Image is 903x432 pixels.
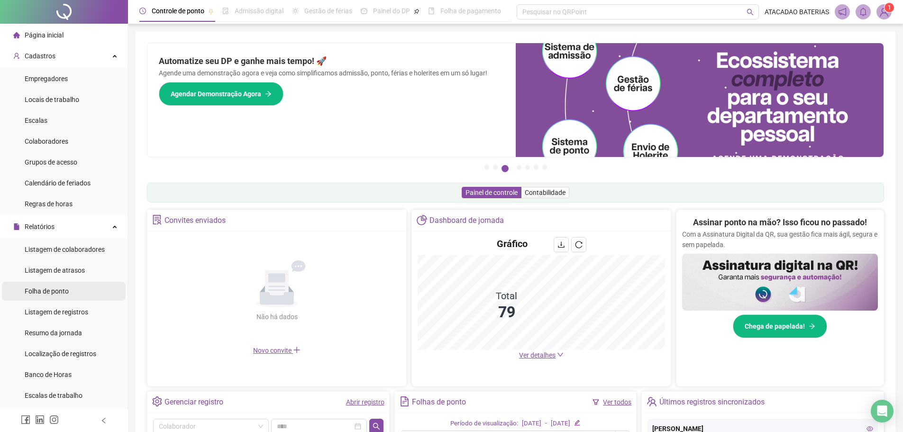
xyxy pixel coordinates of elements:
a: Ver detalhes down [519,351,564,359]
div: Convites enviados [164,212,226,229]
span: Página inicial [25,31,64,39]
span: clock-circle [139,8,146,14]
span: Agendar Demonstração Agora [171,89,261,99]
span: ATACADAO BATERIAS [765,7,829,17]
span: Folha de ponto [25,287,69,295]
div: Dashboard de jornada [429,212,504,229]
span: team [647,396,657,406]
span: Listagem de atrasos [25,267,85,274]
span: instagram [49,415,59,424]
div: Últimos registros sincronizados [659,394,765,410]
span: setting [152,396,162,406]
div: Não há dados [233,312,320,322]
span: Empregadores [25,75,68,83]
span: search [747,9,754,16]
span: edit [574,420,580,426]
button: 6 [534,165,538,170]
span: user-add [13,53,20,59]
span: book [428,8,435,14]
p: Agende uma demonstração agora e veja como simplificamos admissão, ponto, férias e holerites em um... [159,68,504,78]
span: plus [293,346,301,354]
span: Controle de ponto [152,7,204,15]
span: Ver detalhes [519,351,556,359]
div: Open Intercom Messenger [871,400,894,423]
span: Localização de registros [25,350,96,358]
span: Listagem de registros [25,308,88,316]
span: facebook [21,415,30,424]
div: [DATE] [551,419,570,429]
span: Relatórios [25,223,55,230]
a: Ver todos [603,398,631,406]
span: notification [838,8,847,16]
span: search [373,423,380,430]
span: Admissão digital [235,7,283,15]
button: 3 [502,165,509,172]
p: Com a Assinatura Digital da QR, sua gestão fica mais ágil, segura e sem papelada. [682,229,878,250]
span: Colaboradores [25,138,68,145]
span: Calendário de feriados [25,179,91,187]
span: linkedin [35,415,45,424]
span: Folha de pagamento [440,7,501,15]
span: Chega de papelada! [745,321,805,331]
div: [DATE] [522,419,541,429]
div: - [545,419,547,429]
h4: Gráfico [497,237,528,250]
a: Abrir registro [346,398,384,406]
span: Gestão de férias [304,7,352,15]
img: 76675 [877,5,891,19]
span: 1 [888,4,891,11]
span: left [100,417,107,424]
span: pushpin [414,9,420,14]
span: arrow-right [809,323,815,330]
img: banner%2F02c71560-61a6-44d4-94b9-c8ab97240462.png [682,254,878,311]
sup: Atualize o seu contato no menu Meus Dados [885,3,894,12]
h2: Assinar ponto na mão? Isso ficou no passado! [693,216,867,229]
span: arrow-right [265,91,272,97]
span: Listagem de colaboradores [25,246,105,253]
button: 5 [525,165,530,170]
img: banner%2Fd57e337e-a0d3-4837-9615-f134fc33a8e6.png [516,43,884,157]
button: 4 [517,165,521,170]
span: Cadastros [25,52,55,60]
span: Grupos de acesso [25,158,77,166]
span: Painel do DP [373,7,410,15]
span: bell [859,8,867,16]
span: Contabilidade [525,189,566,196]
div: Período de visualização: [450,419,518,429]
span: Banco de Horas [25,371,72,378]
span: Regras de horas [25,200,73,208]
h2: Automatize seu DP e ganhe mais tempo! 🚀 [159,55,504,68]
span: Novo convite [253,347,301,354]
span: Painel de controle [465,189,518,196]
button: 7 [542,165,547,170]
span: download [557,241,565,248]
span: pushpin [208,9,214,14]
span: sun [292,8,299,14]
span: file-text [400,396,410,406]
span: file [13,223,20,230]
button: Chega de papelada! [733,314,827,338]
span: Escalas de trabalho [25,392,82,399]
span: home [13,32,20,38]
div: Folhas de ponto [412,394,466,410]
span: reload [575,241,583,248]
span: Escalas [25,117,47,124]
span: file-done [222,8,229,14]
span: eye [867,425,873,432]
span: Resumo da jornada [25,329,82,337]
span: solution [152,215,162,225]
button: 1 [484,165,489,170]
span: filter [593,399,599,405]
button: Agendar Demonstração Agora [159,82,283,106]
div: Gerenciar registro [164,394,223,410]
span: down [557,351,564,358]
span: Locais de trabalho [25,96,79,103]
span: pie-chart [417,215,427,225]
span: dashboard [361,8,367,14]
button: 2 [493,165,498,170]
